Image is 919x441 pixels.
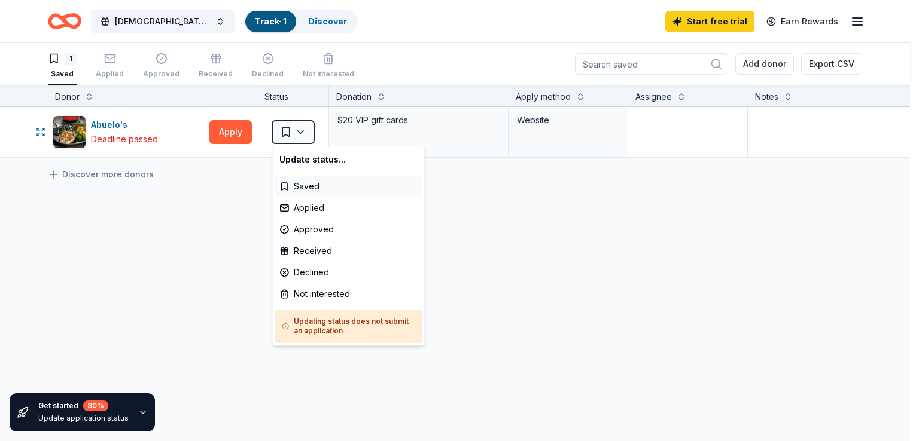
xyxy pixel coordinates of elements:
[282,317,415,336] h5: Updating status does not submit an application
[275,219,422,240] div: Approved
[275,149,422,170] div: Update status...
[275,197,422,219] div: Applied
[275,240,422,262] div: Received
[275,283,422,305] div: Not interested
[275,176,422,197] div: Saved
[275,262,422,283] div: Declined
